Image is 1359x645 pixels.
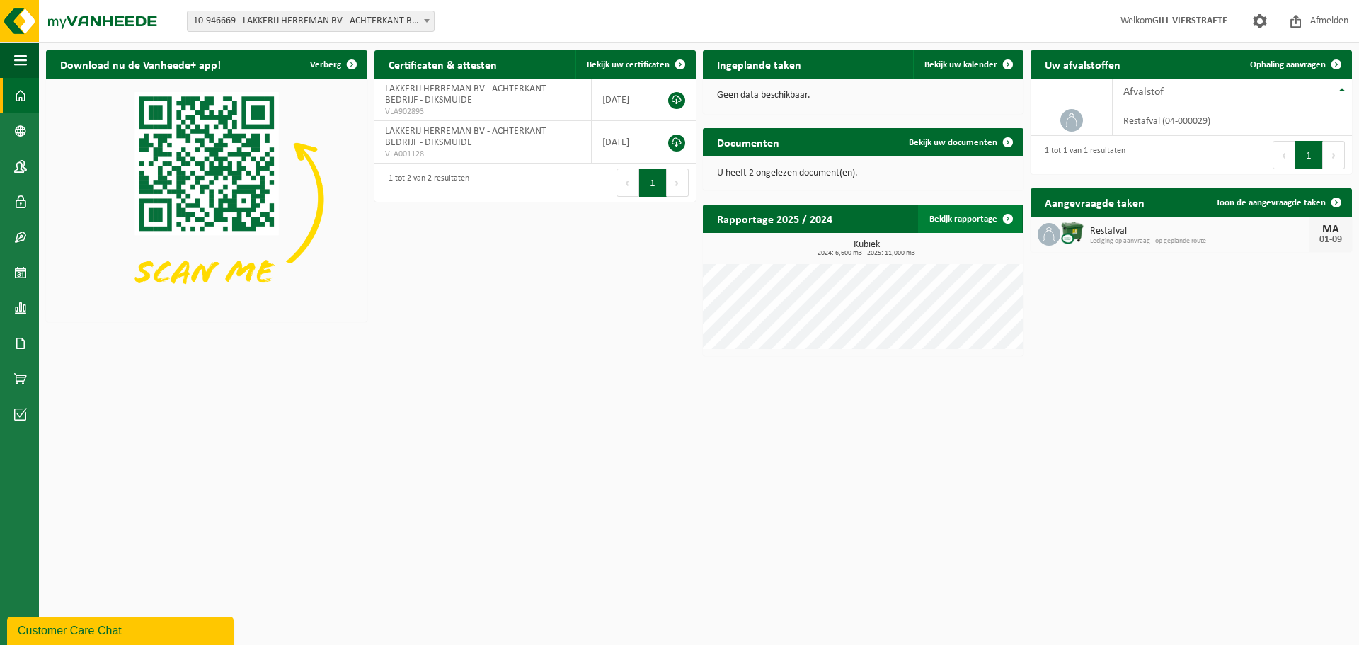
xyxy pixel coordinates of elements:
iframe: chat widget [7,614,236,645]
span: Bekijk uw kalender [924,60,997,69]
button: Previous [617,169,639,197]
button: Next [1323,141,1345,169]
a: Bekijk uw certificaten [575,50,694,79]
button: Next [667,169,689,197]
img: Download de VHEPlus App [46,79,367,319]
h2: Rapportage 2025 / 2024 [703,205,847,232]
div: 1 tot 2 van 2 resultaten [382,167,469,198]
span: LAKKERIJ HERREMAN BV - ACHTERKANT BEDRIJF - DIKSMUIDE [385,126,546,148]
div: MA [1317,224,1345,235]
span: 10-946669 - LAKKERIJ HERREMAN BV - ACHTERKANT BEDRIJF - DIKSMUIDE [188,11,434,31]
h2: Aangevraagde taken [1031,188,1159,216]
img: WB-1100-CU [1060,221,1084,245]
button: 1 [1295,141,1323,169]
span: Bekijk uw certificaten [587,60,670,69]
td: [DATE] [592,121,653,164]
span: LAKKERIJ HERREMAN BV - ACHTERKANT BEDRIJF - DIKSMUIDE [385,84,546,105]
a: Ophaling aanvragen [1239,50,1351,79]
a: Toon de aangevraagde taken [1205,188,1351,217]
span: Afvalstof [1123,86,1164,98]
span: Ophaling aanvragen [1250,60,1326,69]
h2: Ingeplande taken [703,50,815,78]
td: restafval (04-000029) [1113,105,1352,136]
strong: GILL VIERSTRAETE [1152,16,1227,26]
button: Previous [1273,141,1295,169]
div: 1 tot 1 van 1 resultaten [1038,139,1125,171]
button: 1 [639,169,667,197]
p: U heeft 2 ongelezen document(en). [717,169,1010,178]
td: [DATE] [592,79,653,121]
span: VLA902893 [385,106,580,118]
a: Bekijk rapportage [918,205,1022,233]
div: 01-09 [1317,235,1345,245]
button: Verberg [299,50,366,79]
h2: Certificaten & attesten [374,50,511,78]
span: Bekijk uw documenten [909,138,997,147]
a: Bekijk uw documenten [898,128,1022,156]
a: Bekijk uw kalender [913,50,1022,79]
h3: Kubiek [710,240,1024,257]
p: Geen data beschikbaar. [717,91,1010,101]
span: Toon de aangevraagde taken [1216,198,1326,207]
h2: Documenten [703,128,793,156]
h2: Download nu de Vanheede+ app! [46,50,235,78]
span: 10-946669 - LAKKERIJ HERREMAN BV - ACHTERKANT BEDRIJF - DIKSMUIDE [187,11,435,32]
span: Verberg [310,60,341,69]
h2: Uw afvalstoffen [1031,50,1135,78]
span: Restafval [1090,226,1309,237]
span: 2024: 6,600 m3 - 2025: 11,000 m3 [710,250,1024,257]
span: VLA001128 [385,149,580,160]
span: Lediging op aanvraag - op geplande route [1090,237,1309,246]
